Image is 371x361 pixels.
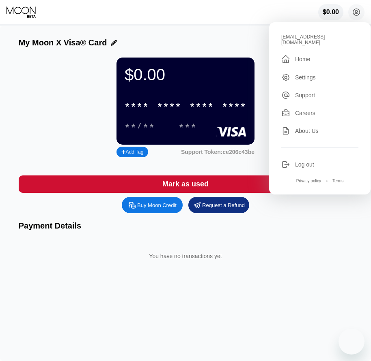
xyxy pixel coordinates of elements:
[25,245,346,267] div: You have no transactions yet
[295,92,315,98] div: Support
[202,202,245,209] div: Request a Refund
[323,9,339,16] div: $0.00
[19,221,353,231] div: Payment Details
[125,66,246,84] div: $0.00
[19,38,107,47] div: My Moon X Visa® Card
[295,56,310,62] div: Home
[281,54,290,64] div: 
[281,109,358,117] div: Careers
[116,147,148,157] div: Add Tag
[281,54,358,64] div: Home
[332,179,343,183] div: Terms
[188,197,249,213] div: Request a Refund
[121,149,143,155] div: Add Tag
[181,149,255,155] div: Support Token:ce206c43be
[295,74,316,81] div: Settings
[281,73,358,82] div: Settings
[295,110,315,116] div: Careers
[281,160,358,169] div: Log out
[162,179,209,189] div: Mark as used
[295,161,314,168] div: Log out
[281,126,358,135] div: About Us
[295,128,319,134] div: About Us
[181,149,255,155] div: Support Token: ce206c43be
[296,179,321,183] div: Privacy policy
[281,91,358,100] div: Support
[122,197,183,213] div: Buy Moon Credit
[339,329,365,355] iframe: Button to launch messaging window
[137,202,177,209] div: Buy Moon Credit
[318,4,343,20] div: $0.00
[281,34,358,45] div: [EMAIL_ADDRESS][DOMAIN_NAME]
[19,175,353,193] div: Mark as used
